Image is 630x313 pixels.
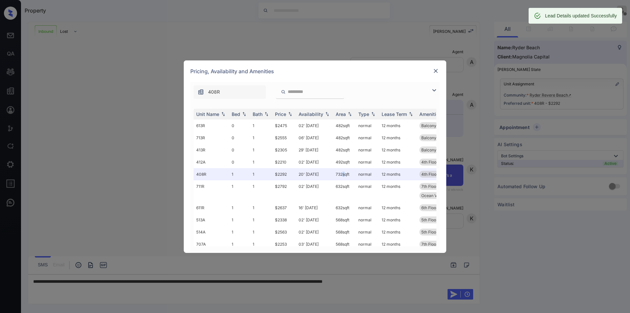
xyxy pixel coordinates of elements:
[272,120,296,132] td: $2475
[196,111,219,117] div: Unit Name
[379,214,417,226] td: 12 months
[379,180,417,202] td: 12 months
[194,120,229,132] td: 613R
[184,60,446,82] div: Pricing, Availability and Amenities
[296,202,333,214] td: 16' [DATE]
[296,120,333,132] td: 02' [DATE]
[272,226,296,238] td: $2563
[272,214,296,226] td: $2338
[272,168,296,180] td: $2292
[379,144,417,156] td: 12 months
[333,226,356,238] td: 568 sqft
[379,238,417,250] td: 12 months
[275,111,286,117] div: Price
[229,168,250,180] td: 1
[356,238,379,250] td: normal
[229,180,250,202] td: 1
[296,238,333,250] td: 03' [DATE]
[356,180,379,202] td: normal
[358,111,369,117] div: Type
[379,120,417,132] td: 12 months
[296,180,333,202] td: 02' [DATE]
[250,226,272,238] td: 1
[229,144,250,156] td: 0
[356,156,379,168] td: normal
[198,89,204,95] img: icon-zuma
[419,111,441,117] div: Amenities
[333,214,356,226] td: 568 sqft
[220,112,226,116] img: sorting
[229,156,250,168] td: 0
[545,10,617,22] div: Lead Details updated Successfully
[379,168,417,180] td: 12 months
[296,214,333,226] td: 02' [DATE]
[194,168,229,180] td: 408R
[324,112,330,116] img: sorting
[421,217,438,222] span: 5th Floor
[296,132,333,144] td: 06' [DATE]
[333,180,356,202] td: 632 sqft
[432,68,439,74] img: close
[229,214,250,226] td: 1
[408,112,414,116] img: sorting
[250,120,272,132] td: 1
[379,156,417,168] td: 12 months
[287,112,293,116] img: sorting
[263,112,270,116] img: sorting
[229,202,250,214] td: 1
[250,180,272,202] td: 1
[296,226,333,238] td: 02' [DATE]
[421,172,438,177] span: 4th Floor
[421,205,438,210] span: 6th Floor
[194,180,229,202] td: 711R
[421,242,438,247] span: 7th Floor
[421,160,438,165] span: 4th Floor
[296,168,333,180] td: 20' [DATE]
[382,111,407,117] div: Lease Term
[333,168,356,180] td: 732 sqft
[272,156,296,168] td: $2210
[194,238,229,250] td: 707A
[194,144,229,156] td: 413R
[421,230,438,235] span: 5th Floor
[229,238,250,250] td: 1
[430,86,438,94] img: icon-zuma
[296,156,333,168] td: 02' [DATE]
[250,238,272,250] td: 1
[194,156,229,168] td: 412A
[232,111,240,117] div: Bed
[194,202,229,214] td: 611R
[333,120,356,132] td: 482 sqft
[250,202,272,214] td: 1
[336,111,346,117] div: Area
[356,226,379,238] td: normal
[281,89,286,95] img: icon-zuma
[241,112,247,116] img: sorting
[250,156,272,168] td: 1
[356,214,379,226] td: normal
[272,132,296,144] td: $2555
[356,168,379,180] td: normal
[379,202,417,214] td: 12 months
[333,238,356,250] td: 568 sqft
[208,88,220,96] span: 408R
[272,180,296,202] td: $2792
[333,156,356,168] td: 492 sqft
[379,132,417,144] td: 12 months
[296,144,333,156] td: 29' [DATE]
[299,111,323,117] div: Availability
[250,214,272,226] td: 1
[333,132,356,144] td: 482 sqft
[333,144,356,156] td: 482 sqft
[194,214,229,226] td: 513A
[194,226,229,238] td: 514A
[379,226,417,238] td: 12 months
[229,132,250,144] td: 0
[356,144,379,156] td: normal
[272,238,296,250] td: $2253
[229,226,250,238] td: 1
[194,132,229,144] td: 713R
[421,147,436,152] span: Balcony
[250,168,272,180] td: 1
[421,135,436,140] span: Balcony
